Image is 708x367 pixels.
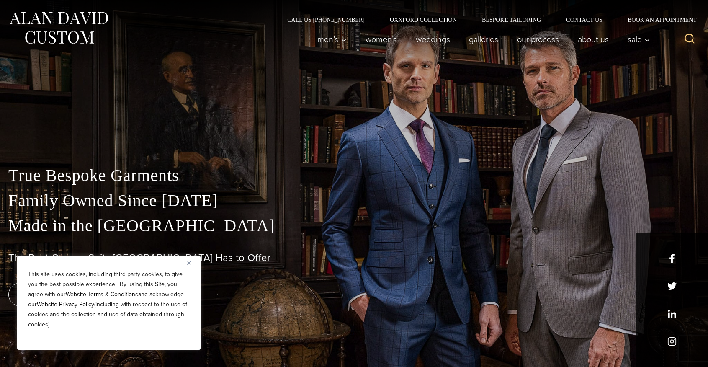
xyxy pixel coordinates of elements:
[554,17,615,23] a: Contact Us
[187,258,197,268] button: Close
[66,290,138,299] a: Website Terms & Conditions
[28,269,190,330] p: This site uses cookies, including third party cookies, to give you the best possible experience. ...
[8,252,700,264] h1: The Best Custom Suits [GEOGRAPHIC_DATA] Has to Offer
[469,17,554,23] a: Bespoke Tailoring
[8,283,126,306] a: book an appointment
[569,31,618,48] a: About Us
[8,9,109,47] img: Alan David Custom
[628,35,650,44] span: Sale
[37,300,94,309] a: Website Privacy Policy
[308,31,655,48] nav: Primary Navigation
[317,35,347,44] span: Men’s
[460,31,508,48] a: Galleries
[8,163,700,238] p: True Bespoke Garments Family Owned Since [DATE] Made in the [GEOGRAPHIC_DATA]
[407,31,460,48] a: weddings
[356,31,407,48] a: Women’s
[615,17,700,23] a: Book an Appointment
[275,17,700,23] nav: Secondary Navigation
[187,261,191,265] img: Close
[680,29,700,49] button: View Search Form
[377,17,469,23] a: Oxxford Collection
[275,17,377,23] a: Call Us [PHONE_NUMBER]
[508,31,569,48] a: Our Process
